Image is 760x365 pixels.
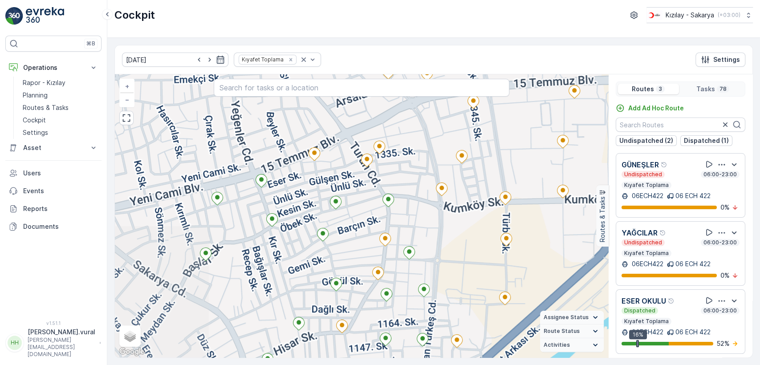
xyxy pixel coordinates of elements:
span: Assignee Status [544,314,589,321]
input: Search Routes [616,118,745,132]
p: 06ECH422 [630,191,663,200]
summary: Assignee Status [540,311,604,324]
a: Layers [120,326,140,346]
p: Settings [713,55,740,64]
p: 0 % [720,271,730,280]
p: 52 % [717,339,730,348]
span: − [125,96,130,103]
a: Rapor - Kızılay [19,77,102,89]
p: 06ECH422 [630,328,663,337]
p: 06:00-23:00 [703,239,738,246]
a: Zoom In [120,80,134,93]
span: Route Status [544,328,580,335]
p: 06 ECH 422 [675,260,711,268]
img: logo_light-DOdMpM7g.png [26,7,64,25]
p: Kızılay - Sakarya [666,11,714,20]
div: Help Tooltip Icon [668,297,675,304]
p: Users [23,169,98,178]
p: Add Ad Hoc Route [628,104,684,113]
p: Dispatched (1) [684,136,729,145]
p: [PERSON_NAME].vural [28,328,95,337]
a: Reports [5,200,102,218]
a: Open this area in Google Maps (opens a new window) [117,346,146,357]
a: Settings [19,126,102,139]
a: Add Ad Hoc Route [616,104,684,113]
a: Documents [5,218,102,235]
p: Kıyafet Toplama [623,182,670,189]
div: 16% [629,330,647,340]
input: Search for tasks or a location [214,79,510,97]
p: 3 [658,85,663,93]
button: Settings [695,53,745,67]
a: Events [5,182,102,200]
img: Google [117,346,146,357]
p: Cockpit [23,116,46,125]
a: Routes & Tasks [19,101,102,114]
p: GÜNEŞLER [622,159,659,170]
div: Help Tooltip Icon [661,161,668,168]
p: Routes [632,85,654,93]
span: v 1.51.1 [5,320,102,326]
p: Asset [23,143,84,152]
span: + [125,82,129,90]
p: 06:00-23:00 [703,307,738,314]
p: Tasks [696,85,715,93]
p: 06 ECH 422 [675,191,711,200]
a: Zoom Out [120,93,134,106]
a: Planning [19,89,102,101]
a: Cockpit [19,114,102,126]
p: Reports [23,204,98,213]
p: 78 [719,85,727,93]
p: Undispatched [623,171,663,178]
p: Routes & Tasks [598,197,607,243]
p: ⌘B [86,40,95,47]
p: ESER OKULU [622,296,666,306]
input: dd/mm/yyyy [122,53,228,67]
summary: Activities [540,338,604,352]
p: Rapor - Kızılay [23,78,65,87]
p: Planning [23,91,48,100]
p: 0 % [720,203,730,212]
p: Operations [23,63,84,72]
p: Cockpit [114,8,155,22]
div: Kıyafet Toplama [239,55,285,64]
p: Undispatched (2) [619,136,673,145]
p: Kıyafet Toplama [623,318,670,325]
p: Dispatched [623,307,656,314]
p: 06 ECH 422 [675,328,711,337]
img: logo [5,7,23,25]
span: Activities [544,341,570,349]
div: Help Tooltip Icon [659,229,667,236]
p: Routes & Tasks [23,103,69,112]
div: HH [8,336,22,350]
button: Asset [5,139,102,157]
p: 06:00-23:00 [703,171,738,178]
p: Settings [23,128,48,137]
button: Dispatched (1) [680,135,732,146]
a: Users [5,164,102,182]
button: Kızılay - Sakarya(+03:00) [646,7,753,23]
img: k%C4%B1z%C4%B1lay_DTAvauz.png [646,10,662,20]
p: YAĞCILAR [622,227,658,238]
p: Undispatched [623,239,663,246]
p: 06ECH422 [630,260,663,268]
button: Undispatched (2) [616,135,677,146]
div: Remove Kıyafet Toplama [286,56,296,63]
p: ( +03:00 ) [718,12,740,19]
p: Events [23,187,98,195]
p: [PERSON_NAME][EMAIL_ADDRESS][DOMAIN_NAME] [28,337,95,358]
button: HH[PERSON_NAME].vural[PERSON_NAME][EMAIL_ADDRESS][DOMAIN_NAME] [5,328,102,358]
p: Documents [23,222,98,231]
p: Kıyafet Toplama [623,250,670,257]
summary: Route Status [540,324,604,338]
button: Operations [5,59,102,77]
